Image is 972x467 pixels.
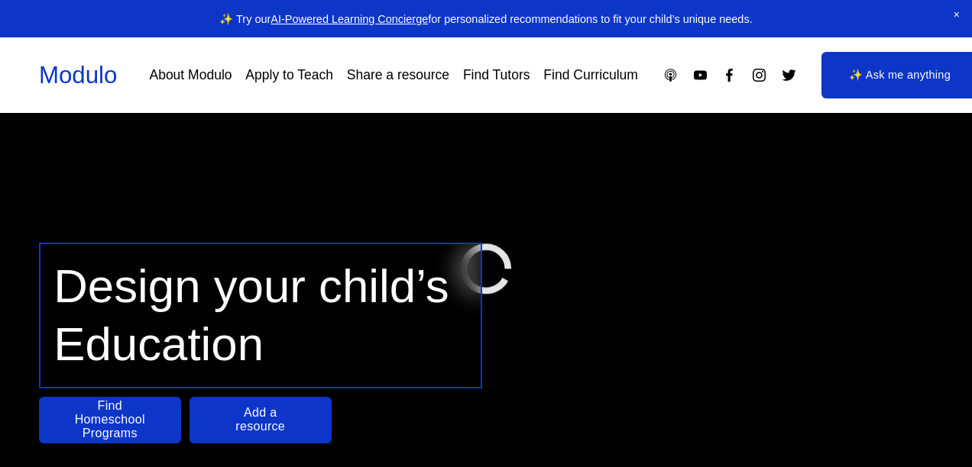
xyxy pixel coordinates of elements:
a: YouTube [692,67,708,83]
a: Find Curriculum [543,62,638,89]
a: Instagram [751,67,767,83]
a: Modulo [39,62,118,89]
a: AI-Powered Learning Concierge [271,13,428,25]
a: About Modulo [149,62,232,89]
a: Find Homeschool Programs [39,397,181,443]
a: Apply to Teach [245,62,333,89]
span: Design your child’s Education [53,259,462,370]
a: Find Tutors [463,62,530,89]
a: Twitter [781,67,797,83]
a: Add a resource [190,397,332,443]
a: Apple Podcasts [663,67,679,83]
a: Facebook [721,67,737,83]
a: Share a resource [347,62,449,89]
